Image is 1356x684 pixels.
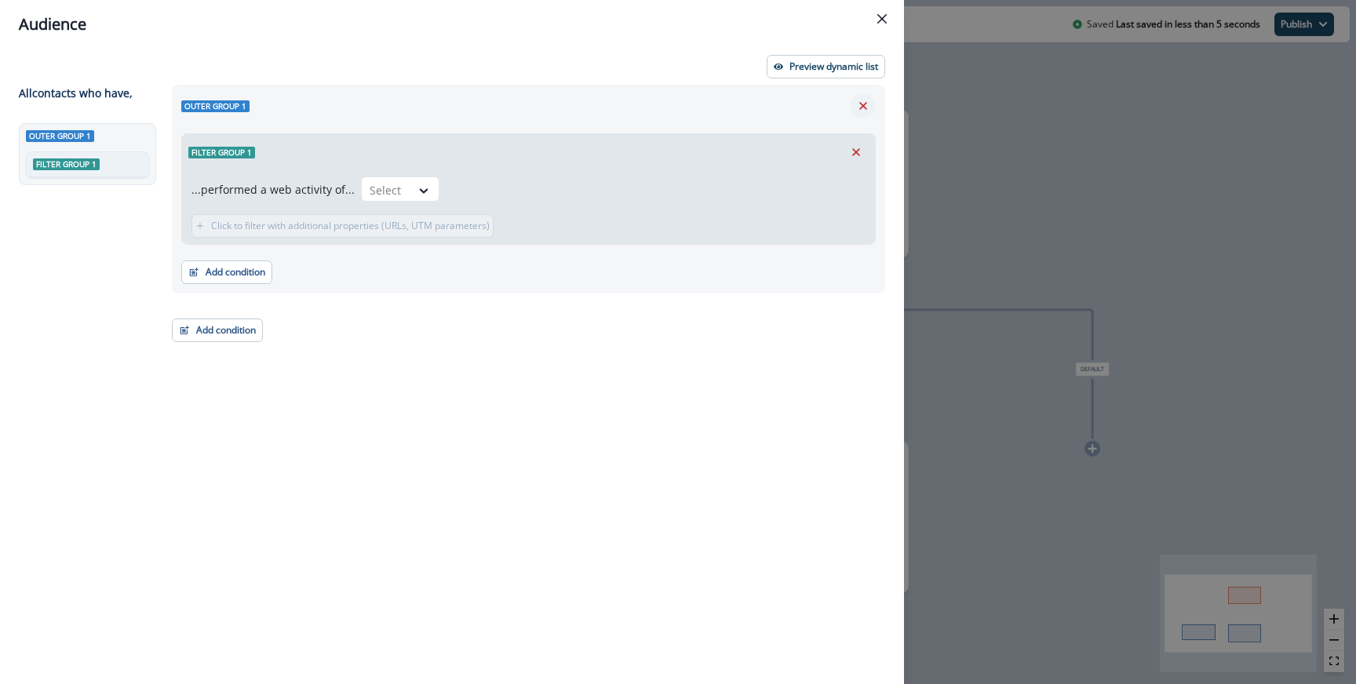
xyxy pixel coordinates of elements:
[851,94,876,118] button: Remove
[767,55,885,78] button: Preview dynamic list
[33,158,100,170] span: Filter group 1
[188,147,255,158] span: Filter group 1
[181,100,250,112] span: Outer group 1
[172,318,263,342] button: Add condition
[869,6,895,31] button: Close
[191,181,355,198] p: ...performed a web activity of...
[789,61,878,72] p: Preview dynamic list
[191,214,494,238] button: Click to filter with additional properties (URLs, UTM parameters)
[19,13,885,36] div: Audience
[844,140,869,164] button: Remove
[181,260,272,284] button: Add condition
[26,130,94,142] span: Outer group 1
[19,85,133,101] p: All contact s who have,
